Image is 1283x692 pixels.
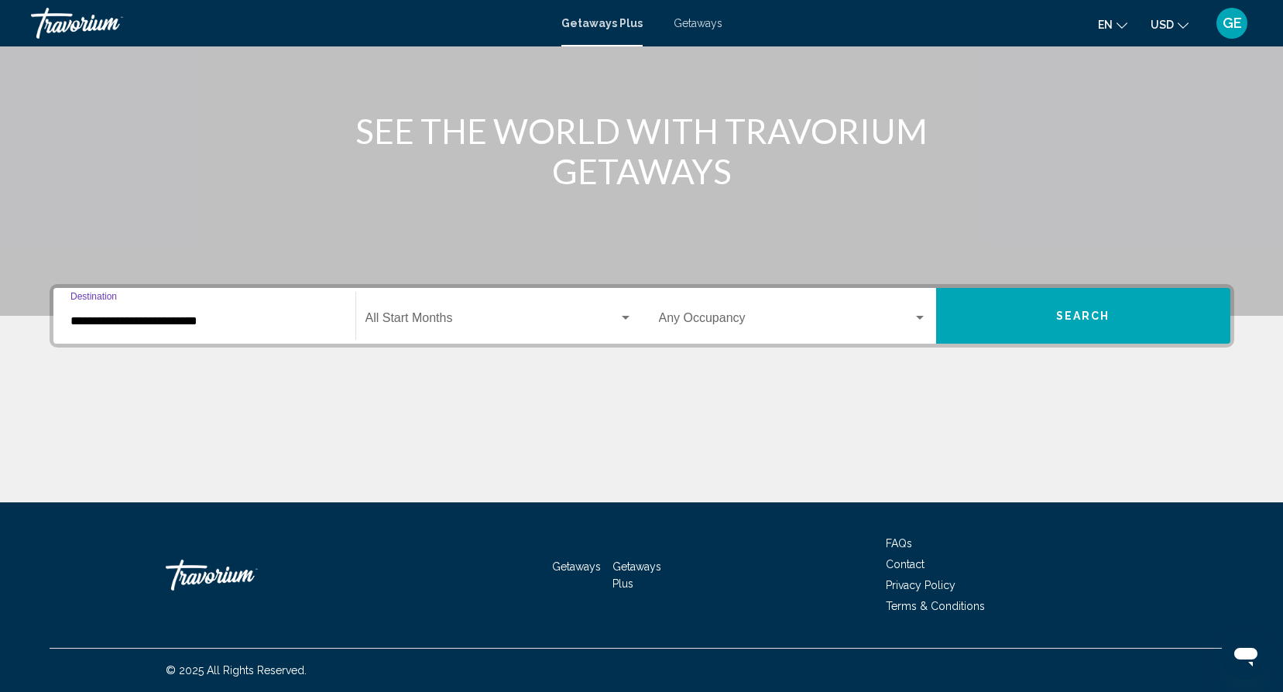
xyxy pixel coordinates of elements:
a: Terms & Conditions [886,600,985,612]
a: Getaways Plus [612,560,661,590]
a: Getaways Plus [561,17,643,29]
span: USD [1151,19,1174,31]
a: Privacy Policy [886,579,955,591]
a: Contact [886,558,925,570]
button: Search [936,288,1230,344]
button: Change currency [1151,13,1189,36]
a: Travorium [166,552,321,598]
button: User Menu [1212,7,1252,39]
span: GE [1223,15,1242,31]
span: Search [1056,310,1110,323]
a: Getaways [552,560,601,573]
h1: SEE THE WORLD WITH TRAVORIUM GETAWAYS [352,111,932,191]
button: Change language [1098,13,1127,36]
span: © 2025 All Rights Reserved. [166,664,307,677]
a: FAQs [886,537,912,550]
div: Search widget [53,288,1230,344]
a: Getaways [674,17,722,29]
iframe: Button to launch messaging window [1221,630,1271,680]
span: en [1098,19,1113,31]
a: Travorium [31,8,546,39]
